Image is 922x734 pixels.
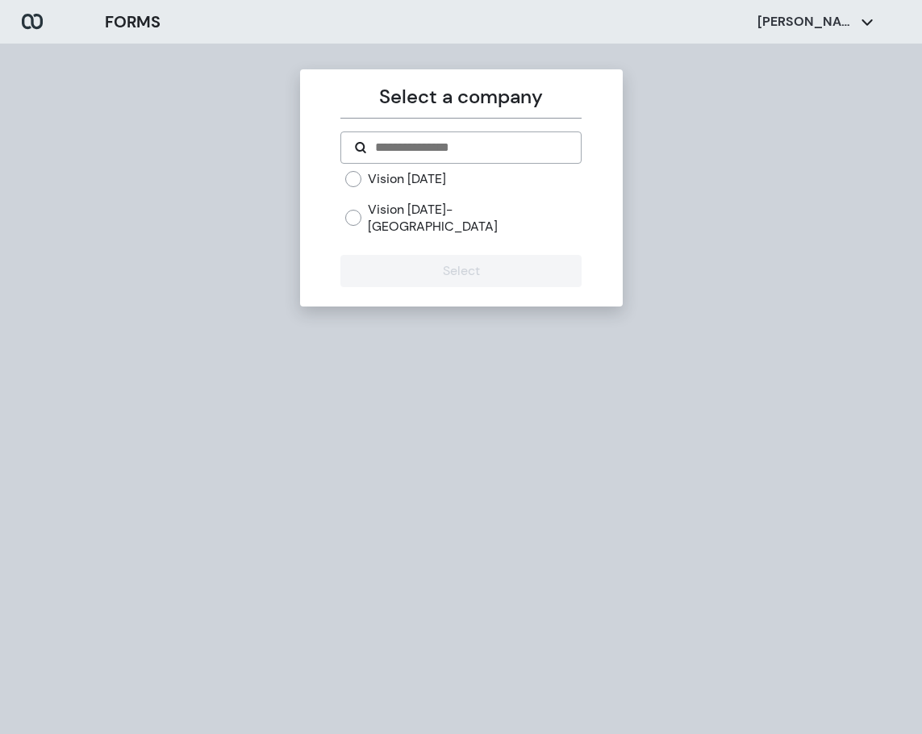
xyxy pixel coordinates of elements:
p: [PERSON_NAME] [757,13,854,31]
label: Vision [DATE] [368,170,446,188]
input: Search [373,138,568,157]
label: Vision [DATE]- [GEOGRAPHIC_DATA] [368,201,582,236]
h3: FORMS [105,10,161,34]
p: Select a company [340,82,582,111]
button: Select [340,255,582,287]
